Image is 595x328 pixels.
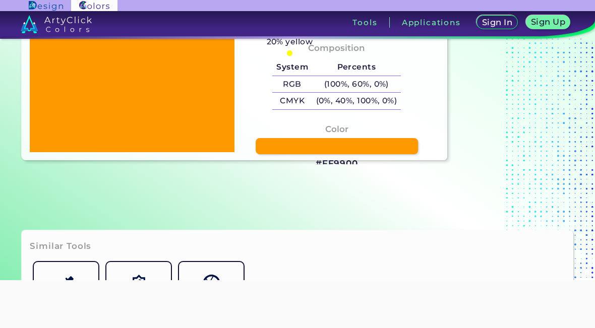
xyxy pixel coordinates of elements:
h3: Applications [402,19,461,26]
img: icon_color_names_dictionary.svg [203,275,220,292]
img: icon_color_shades.svg [130,275,148,292]
h4: Composition [308,41,365,55]
a: Sign In [476,15,519,30]
img: icon_color_name_finder.svg [57,275,75,292]
h5: Sign In [482,18,513,27]
h5: CMYK [272,93,312,109]
img: logo_artyclick_colors_white.svg [21,15,92,33]
iframe: Advertisement [114,280,481,325]
h5: (0%, 40%, 100%, 0%) [312,93,401,109]
h3: Similar Tools [30,240,91,252]
h4: Color [325,122,348,137]
a: Sign Up [525,15,571,30]
h5: Percents [312,59,401,76]
h5: Sign Up [530,18,566,26]
h3: Tools [352,19,377,26]
h3: #FF9900 [316,158,358,170]
h5: (100%, 60%, 0%) [312,76,401,93]
img: ArtyClick Design logo [29,1,63,11]
h5: System [272,59,312,76]
h5: RGB [272,76,312,93]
